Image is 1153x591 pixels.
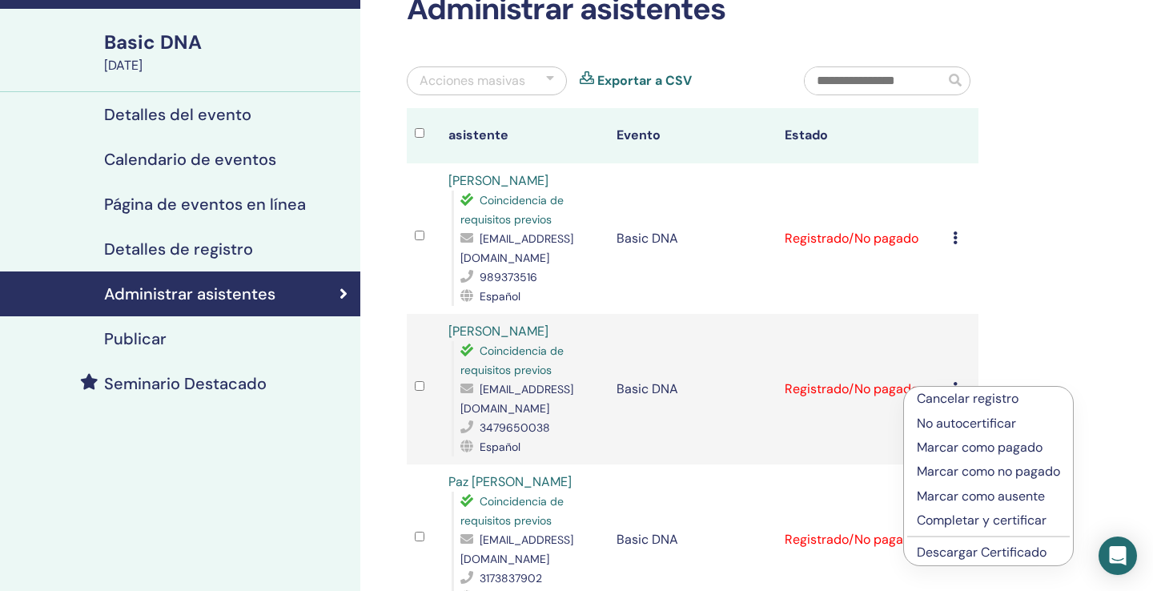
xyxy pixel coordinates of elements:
h4: Publicar [104,329,167,348]
span: Coincidencia de requisitos previos [460,193,564,227]
td: Basic DNA [609,314,777,464]
p: Marcar como ausente [917,487,1060,506]
div: Acciones masivas [420,71,525,90]
span: Español [480,440,520,454]
h4: Detalles de registro [104,239,253,259]
td: Basic DNA [609,163,777,314]
span: [EMAIL_ADDRESS][DOMAIN_NAME] [460,231,573,265]
p: Cancelar registro [917,389,1060,408]
th: asistente [440,108,609,163]
div: Open Intercom Messenger [1099,537,1137,575]
span: Coincidencia de requisitos previos [460,344,564,377]
span: Español [480,289,520,304]
span: 989373516 [480,270,537,284]
span: Coincidencia de requisitos previos [460,494,564,528]
h4: Seminario Destacado [104,374,267,393]
a: Descargar Certificado [917,544,1047,561]
a: Exportar a CSV [597,71,692,90]
p: Completar y certificar [917,511,1060,530]
p: Marcar como pagado [917,438,1060,457]
span: [EMAIL_ADDRESS][DOMAIN_NAME] [460,382,573,416]
span: 3479650038 [480,420,550,435]
h4: Página de eventos en línea [104,195,306,214]
div: Basic DNA [104,29,351,56]
span: 3173837902 [480,571,542,585]
h4: Detalles del evento [104,105,251,124]
a: Paz [PERSON_NAME] [448,473,572,490]
p: No autocertificar [917,414,1060,433]
div: [DATE] [104,56,351,75]
p: Marcar como no pagado [917,462,1060,481]
a: Basic DNA[DATE] [94,29,360,75]
span: [EMAIL_ADDRESS][DOMAIN_NAME] [460,533,573,566]
h4: Administrar asistentes [104,284,275,304]
th: Estado [777,108,945,163]
th: Evento [609,108,777,163]
h4: Calendario de eventos [104,150,276,169]
a: [PERSON_NAME] [448,323,548,340]
a: [PERSON_NAME] [448,172,548,189]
